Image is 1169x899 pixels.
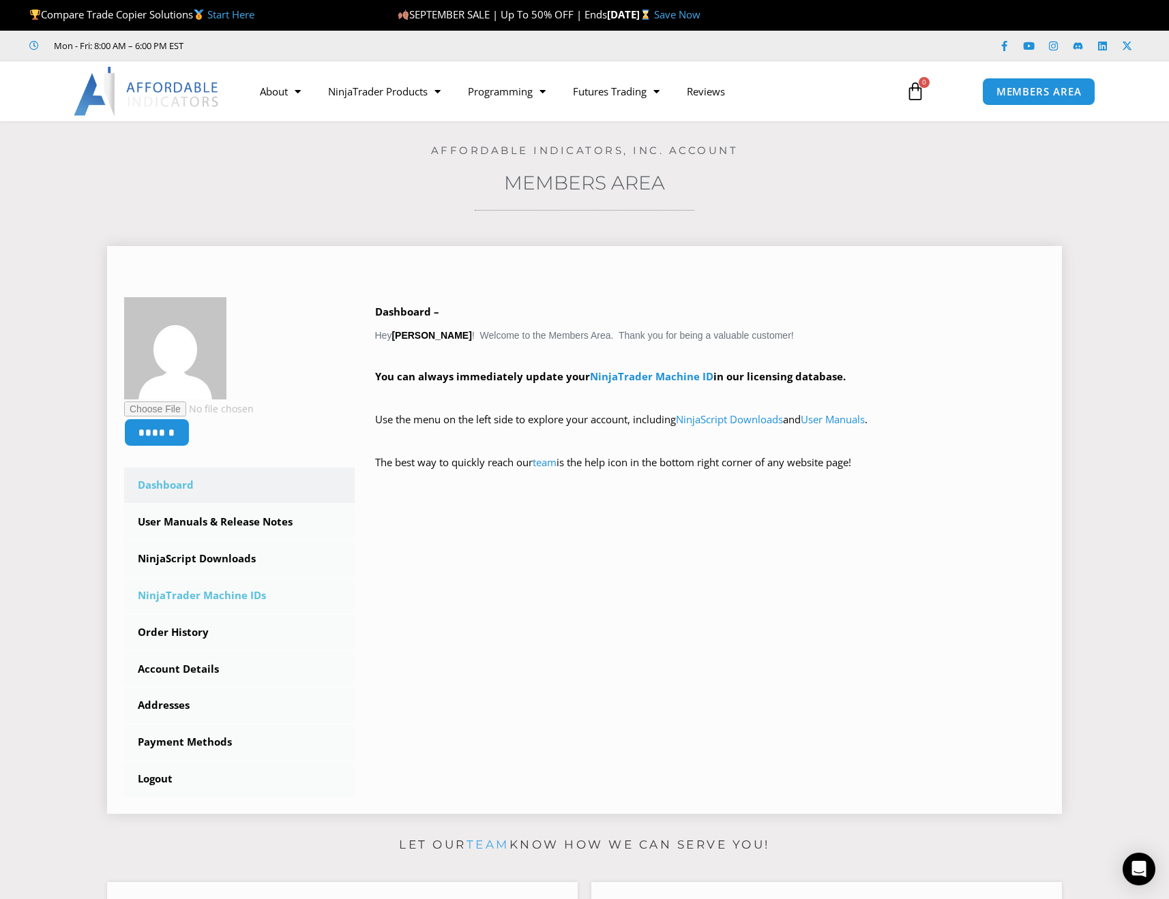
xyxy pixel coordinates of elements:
[124,468,355,503] a: Dashboard
[124,541,355,577] a: NinjaScript Downloads
[673,76,739,107] a: Reviews
[640,10,651,20] img: ⌛
[801,412,865,426] a: User Manuals
[590,369,713,383] a: NinjaTrader Machine ID
[246,76,314,107] a: About
[504,171,665,194] a: Members Area
[885,72,945,111] a: 0
[431,144,739,157] a: Affordable Indicators, Inc. Account
[375,303,1046,491] div: Hey ! Welcome to the Members Area. Thank you for being a valuable customer!
[607,7,654,21] strong: [DATE]
[375,410,1046,448] p: Use the menu on the left side to explore your account, including and .
[107,834,1062,856] p: Let our know how we can serve you!
[996,87,1082,97] span: MEMBERS AREA
[124,725,355,760] a: Payment Methods
[398,7,607,21] span: SEPTEMBER SALE | Up To 50% OFF | Ends
[533,455,557,469] a: team
[246,76,890,107] nav: Menu
[391,330,471,341] strong: [PERSON_NAME]
[467,838,509,851] a: team
[375,305,439,318] b: Dashboard –
[1123,853,1155,885] div: Open Intercom Messenger
[124,688,355,723] a: Addresses
[124,578,355,613] a: NinjaTrader Machine IDs
[203,39,407,52] iframe: Customer reviews powered by Trustpilot
[124,652,355,687] a: Account Details
[30,10,40,20] img: 🏆
[124,504,355,540] a: User Manuals & Release Notes
[982,78,1096,106] a: MEMBERS AREA
[124,297,226,399] img: 5c9774ef05ba2b6ba8a4bfbdf8f4ed03ef34448a21cbc1d6f2b98523fc7aaa25
[29,7,254,21] span: Compare Trade Copier Solutions
[50,37,183,54] span: Mon - Fri: 8:00 AM – 6:00 PM EST
[559,76,673,107] a: Futures Trading
[375,453,1046,491] p: The best way to quickly reach our is the help icon in the bottom right corner of any website page!
[398,10,409,20] img: 🍂
[124,468,355,797] nav: Account pages
[375,369,846,383] strong: You can always immediately update your in our licensing database.
[194,10,204,20] img: 🥇
[124,615,355,650] a: Order History
[74,67,220,116] img: LogoAI
[314,76,454,107] a: NinjaTrader Products
[676,412,783,426] a: NinjaScript Downloads
[919,77,930,88] span: 0
[124,761,355,797] a: Logout
[454,76,559,107] a: Programming
[654,7,700,21] a: Save Now
[207,7,254,21] a: Start Here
